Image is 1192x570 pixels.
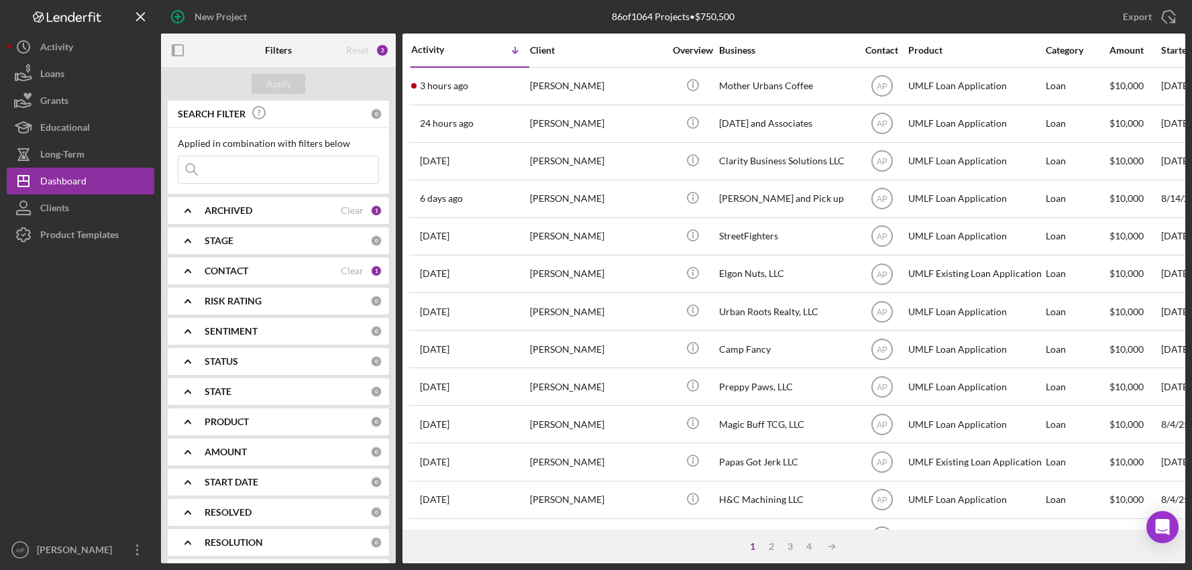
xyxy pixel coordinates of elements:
div: UMLF Loan Application [908,406,1042,442]
div: $10,000 [1109,369,1160,404]
div: 0 [370,446,382,458]
time: 2025-08-15 17:12 [420,156,449,166]
div: Export [1123,3,1152,30]
div: [PERSON_NAME] [34,536,121,567]
div: $10,000 [1109,444,1160,479]
div: Loan [1046,68,1108,104]
div: Loan [1046,520,1108,555]
div: Business [719,45,853,56]
div: 0 [370,386,382,398]
div: [PERSON_NAME] [530,181,664,217]
a: Loans [7,60,154,87]
text: AP [876,307,887,317]
div: Loan [1046,106,1108,141]
a: Grants [7,87,154,114]
div: StreetFighters [719,219,853,254]
b: STAGE [205,235,233,246]
text: AP [876,458,887,467]
button: Clients [7,194,154,221]
time: 2025-08-09 15:32 [420,344,449,355]
button: New Project [161,3,260,30]
div: New Project [195,3,247,30]
div: [PERSON_NAME] [530,444,664,479]
div: 2 [762,541,781,552]
div: [DATE] and Associates [719,106,853,141]
b: CONTACT [205,266,248,276]
div: 2 [376,44,389,57]
time: 2025-08-19 20:42 [420,118,474,129]
div: Loan [1046,181,1108,217]
div: [PERSON_NAME] [530,219,664,254]
button: Long-Term [7,141,154,168]
a: Dashboard [7,168,154,194]
b: AMOUNT [205,447,247,457]
div: Horizon Innovation, LLC [719,520,853,555]
div: Loan [1046,406,1108,442]
div: 0 [370,235,382,247]
time: 2025-08-13 20:21 [420,231,449,241]
time: 2025-08-06 01:26 [420,457,449,467]
div: Loans [40,60,64,91]
div: Activity [411,44,470,55]
div: [PERSON_NAME] [530,256,664,292]
b: SEARCH FILTER [178,109,246,119]
div: UMLF Loan Application [908,181,1042,217]
text: AP [876,232,887,241]
div: 1 [743,541,762,552]
div: Contact [857,45,907,56]
div: [PERSON_NAME] [530,294,664,329]
div: $10,000 [1109,331,1160,367]
text: AP [876,345,887,354]
b: RESOLUTION [205,537,263,548]
button: Apply [252,74,305,94]
div: $10,000 [1109,482,1160,518]
div: Loan [1046,256,1108,292]
div: Category [1046,45,1108,56]
div: 86 of 1064 Projects • $750,500 [612,11,735,22]
div: Elgon Nuts, LLC [719,256,853,292]
b: RISK RATING [205,296,262,306]
b: STATE [205,386,231,397]
div: Activity [40,34,73,64]
b: PRODUCT [205,416,249,427]
div: $10,000 [1109,256,1160,292]
div: Papas Got Jerk LLC [719,444,853,479]
button: Activity [7,34,154,60]
div: $10,000 [1109,144,1160,179]
time: 2025-08-20 18:00 [420,80,468,91]
div: UMLF Loan Application [908,331,1042,367]
div: 0 [370,355,382,367]
div: $10,000 [1109,520,1160,555]
div: Product [908,45,1042,56]
div: UMLF Loan Application [908,482,1042,518]
b: SENTIMENT [205,326,258,337]
div: Educational [40,114,90,144]
div: $10,000 [1109,106,1160,141]
text: AP [876,194,887,204]
div: [PERSON_NAME] [530,68,664,104]
div: $10,000 [1109,181,1160,217]
button: Export [1109,3,1185,30]
text: AP [16,547,25,554]
text: AP [876,496,887,505]
div: Reset [346,45,369,56]
div: Long-Term [40,141,85,171]
div: Preppy Paws, LLC [719,369,853,404]
time: 2025-08-12 23:51 [420,268,449,279]
div: UMLF Loan Application [908,294,1042,329]
div: UMLF Loan Application [908,68,1042,104]
text: AP [876,82,887,91]
div: 0 [370,416,382,428]
div: 0 [370,295,382,307]
div: 4 [800,541,818,552]
div: Loan [1046,444,1108,479]
div: Camp Fancy [719,331,853,367]
div: Clarity Business Solutions LLC [719,144,853,179]
div: Apply [266,74,291,94]
div: UMLF Loan Application [908,106,1042,141]
div: Product Templates [40,221,119,251]
div: UMLF Loan Application [908,219,1042,254]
